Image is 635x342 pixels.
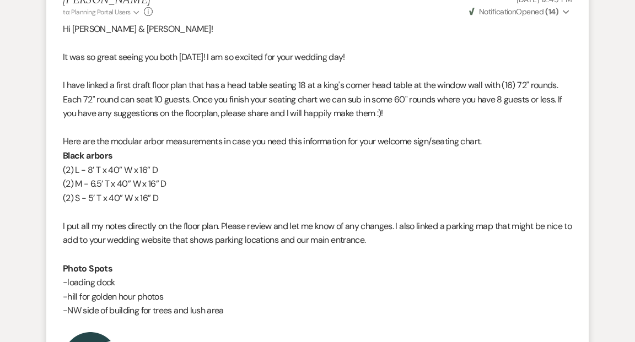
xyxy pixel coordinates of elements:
p: Hi [PERSON_NAME] & [PERSON_NAME]! [63,22,572,36]
span: Opened [469,7,559,17]
span: (2) S - 5’ T x 40” W x 16” D [63,192,158,204]
span: (2) M - 6.5’ T x 40” W x 16” D [63,178,166,189]
span: -NW side of building for trees and lush area [63,305,224,316]
span: Here are the modular arbor measurements in case you need this information for your welcome sign/s... [63,135,482,147]
span: to: Planning Portal Users [63,8,131,17]
span: It was so great seeing you both [DATE]! I am so excited for your wedding day! [63,51,345,63]
span: -hill for golden hour photos [63,291,163,302]
strong: Black arbors [63,150,112,161]
span: (2) L - 8’ T x 40” W x 16” D [63,164,158,176]
span: -loading dock [63,276,115,288]
span: I have linked a first draft floor plan that has a head table seating 18 at a king's corner head t... [63,79,562,119]
span: I put all my notes directly on the floor plan. Please review and let me know of any changes. I al... [63,220,572,246]
button: NotificationOpened (14) [467,6,572,18]
strong: Photo Spots [63,263,112,274]
strong: ( 14 ) [545,7,558,17]
button: to: Planning Portal Users [63,7,141,17]
span: Notification [479,7,516,17]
